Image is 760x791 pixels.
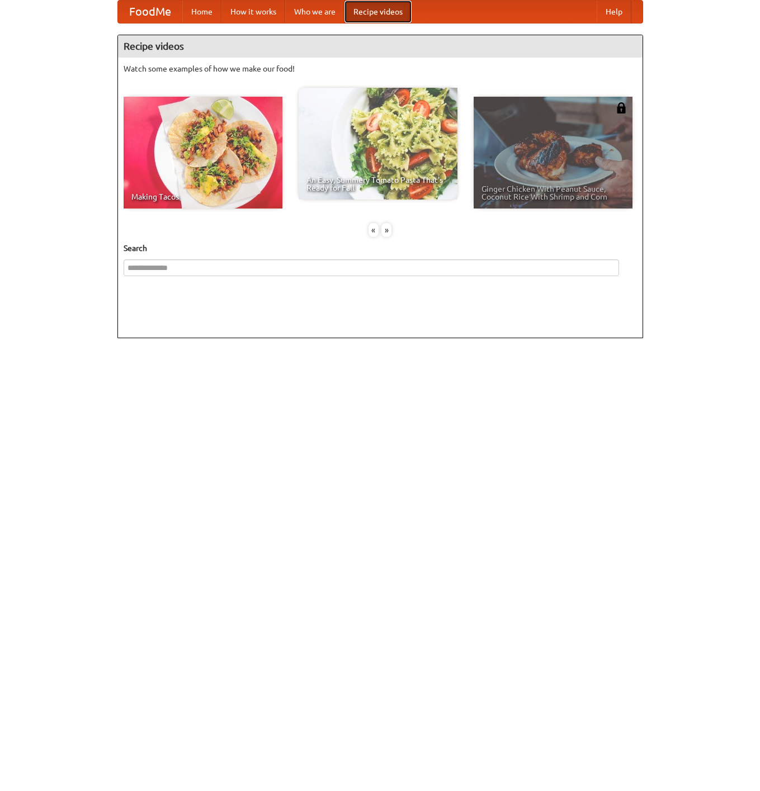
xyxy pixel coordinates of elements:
a: Recipe videos [344,1,412,23]
a: Making Tacos [124,97,282,209]
a: How it works [221,1,285,23]
span: Making Tacos [131,193,275,201]
a: An Easy, Summery Tomato Pasta That's Ready for Fall [299,88,457,200]
p: Watch some examples of how we make our food! [124,63,637,74]
h4: Recipe videos [118,35,643,58]
div: » [381,223,391,237]
div: « [369,223,379,237]
img: 483408.png [616,102,627,113]
a: Home [182,1,221,23]
span: An Easy, Summery Tomato Pasta That's Ready for Fall [306,176,450,192]
a: Who we are [285,1,344,23]
a: FoodMe [118,1,182,23]
a: Help [597,1,631,23]
h5: Search [124,243,637,254]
